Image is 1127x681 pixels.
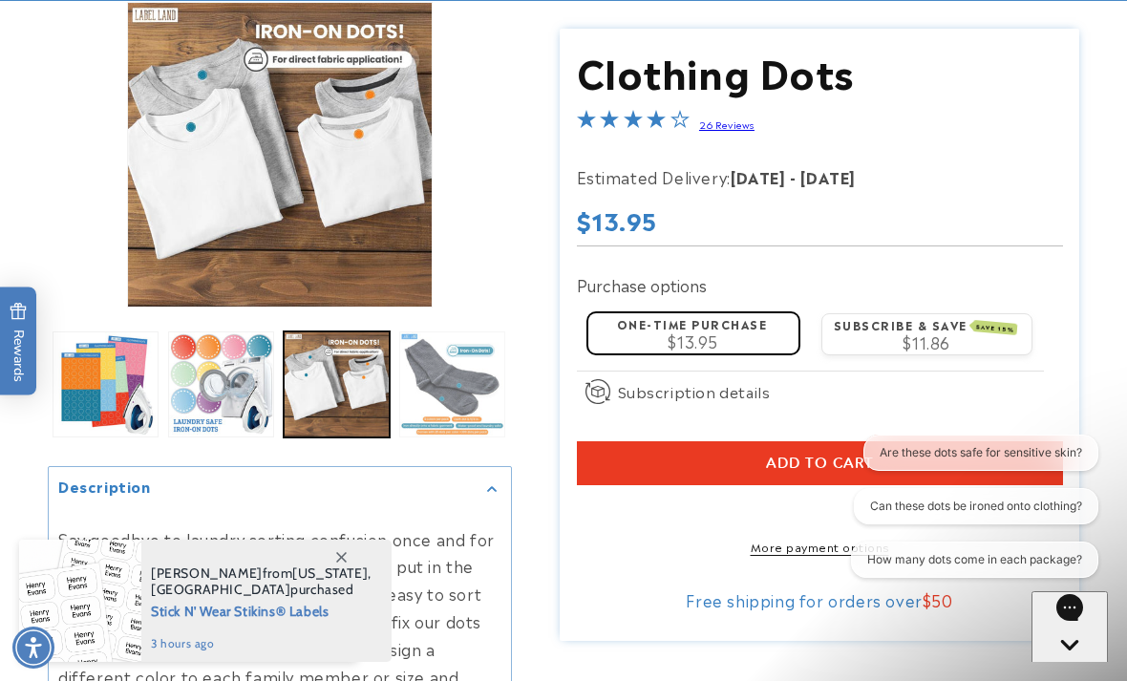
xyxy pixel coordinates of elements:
[931,587,952,610] span: 50
[731,165,786,188] strong: [DATE]
[577,273,707,296] label: Purchase options
[834,316,1017,333] label: Subscribe & save
[577,112,690,135] span: 4.0-star overall rating
[151,635,372,652] span: 3 hours ago
[12,627,54,669] div: Accessibility Menu
[399,331,505,437] button: Load image 4 in gallery view
[577,589,1063,608] div: Free shipping for orders over
[10,302,28,381] span: Rewards
[168,331,274,437] button: Load image 2 in gallery view
[972,320,1017,335] span: SAVE 15%
[577,537,1063,554] a: More payment options
[151,581,290,598] span: [GEOGRAPHIC_DATA]
[577,163,1054,191] p: Estimated Delivery:
[151,565,372,598] span: from , purchased
[903,330,950,353] span: $11.86
[668,330,718,352] span: $13.95
[617,315,768,332] label: One-time purchase
[1031,591,1108,662] iframe: Gorgias live chat messenger
[790,165,797,188] strong: -
[618,379,771,402] span: Subscription details
[577,46,1063,96] h1: Clothing Dots
[292,564,368,582] span: [US_STATE]
[766,455,874,472] span: Add to cart
[577,202,658,237] span: $13.95
[923,587,932,610] span: $
[699,117,755,131] a: 26 Reviews - open in a new tab
[800,165,856,188] strong: [DATE]
[15,528,242,585] iframe: Sign Up via Text for Offers
[58,477,151,496] h2: Description
[284,331,390,437] button: Load image 3 in gallery view
[151,598,372,622] span: Stick N' Wear Stikins® Labels
[577,441,1063,485] button: Add to cart
[49,467,511,510] summary: Description
[53,331,159,437] button: Load image 1 in gallery view
[837,435,1108,595] iframe: Gorgias live chat conversation starters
